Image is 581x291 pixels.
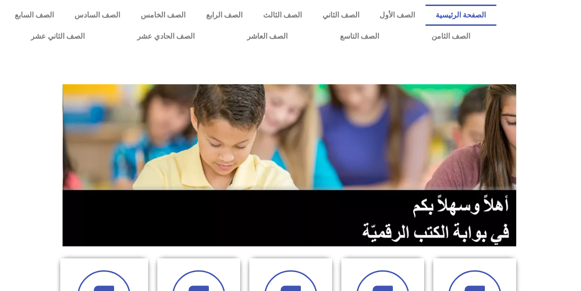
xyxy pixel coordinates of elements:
[5,26,111,47] a: الصف الثاني عشر
[196,5,253,26] a: الصف الرابع
[405,26,496,47] a: الصف الثامن
[369,5,426,26] a: الصف الأول
[221,26,314,47] a: الصف العاشر
[426,5,496,26] a: الصفحة الرئيسية
[111,26,221,47] a: الصف الحادي عشر
[64,5,131,26] a: الصف السادس
[314,26,405,47] a: الصف التاسع
[253,5,312,26] a: الصف الثالث
[312,5,369,26] a: الصف الثاني
[5,5,64,26] a: الصف السابع
[131,5,196,26] a: الصف الخامس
